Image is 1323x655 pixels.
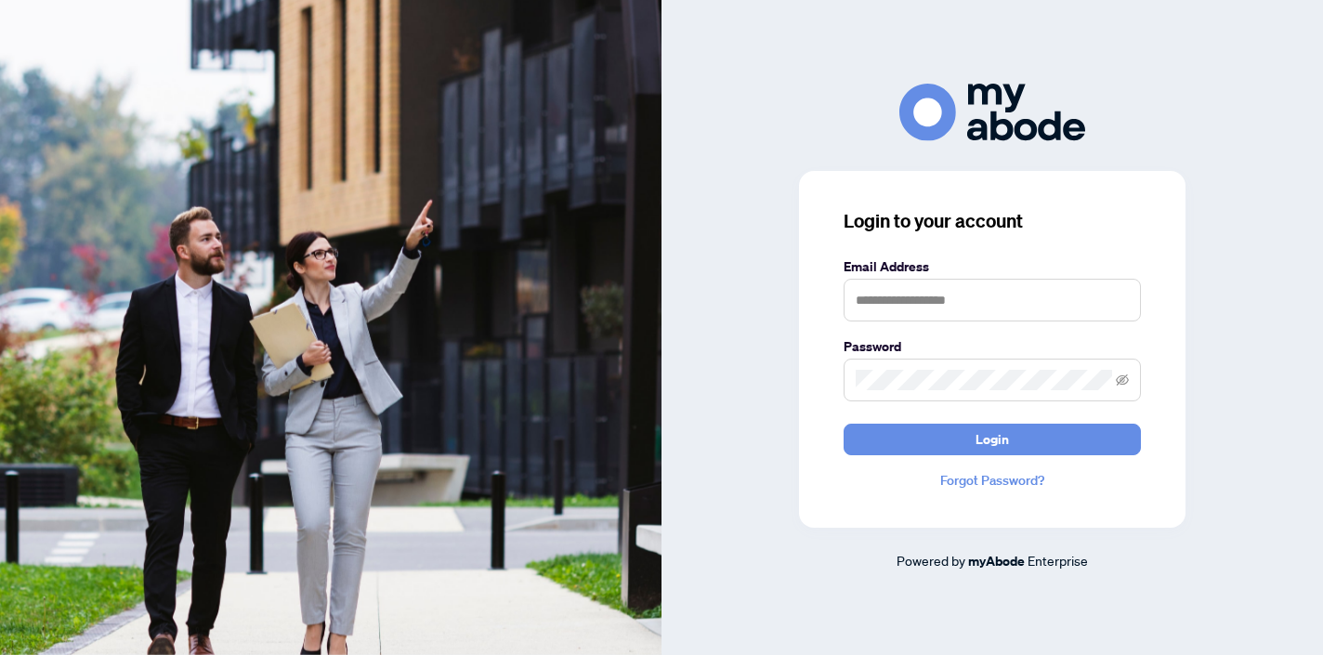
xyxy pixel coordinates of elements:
button: Login [844,424,1141,455]
span: Login [976,425,1009,454]
span: Enterprise [1028,552,1088,569]
span: Powered by [897,552,965,569]
a: myAbode [968,551,1025,571]
img: ma-logo [899,84,1085,140]
span: eye-invisible [1116,373,1129,386]
label: Password [844,336,1141,357]
a: Forgot Password? [844,470,1141,491]
label: Email Address [844,256,1141,277]
h3: Login to your account [844,208,1141,234]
